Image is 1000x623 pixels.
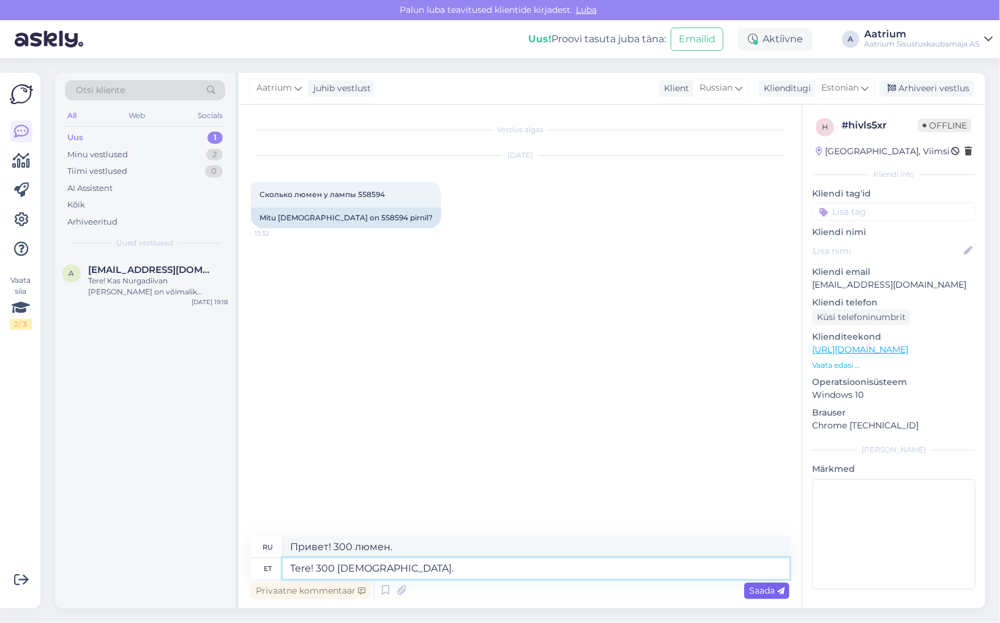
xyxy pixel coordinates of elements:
div: Web [127,108,148,124]
span: Сколько люмен у лампы 558594 [259,190,385,199]
div: ru [263,537,273,558]
div: Tiimi vestlused [67,165,127,177]
p: Chrome [TECHNICAL_ID] [812,419,976,432]
img: Askly Logo [10,83,33,106]
p: Vaata edasi ... [812,360,976,371]
input: Lisa nimi [813,244,961,258]
p: Märkmed [812,463,976,476]
div: Vestlus algas [251,124,789,135]
div: Arhiveeritud [67,216,118,228]
p: Kliendi telefon [812,296,976,309]
div: A [842,31,859,48]
div: et [264,558,272,579]
span: a [69,269,75,278]
div: 1 [207,132,223,144]
div: 2 [206,149,223,161]
div: Socials [195,108,225,124]
div: # hivls5xr [841,118,918,133]
span: Offline [918,119,972,132]
div: Kõik [67,199,85,211]
button: Emailid [671,28,723,51]
div: Aktiivne [738,28,813,50]
div: Minu vestlused [67,149,128,161]
div: juhib vestlust [308,82,371,95]
span: 13:32 [255,229,300,238]
textarea: Tere! 300 [DEMOGRAPHIC_DATA]. [283,558,789,579]
div: [GEOGRAPHIC_DATA], Viimsi [816,145,950,158]
div: Proovi tasuta juba täna: [528,32,666,47]
span: Russian [700,81,733,95]
div: Aatrium [864,29,979,39]
div: AI Assistent [67,182,113,195]
div: Tere! Kas Nurgadiivan [PERSON_NAME] on võimalik internetist ka teist [PERSON_NAME] materjali tell... [88,275,228,297]
b: Uus! [528,33,551,45]
textarea: Привет! 300 люмен. [283,537,789,558]
div: 2 / 3 [10,319,32,330]
p: Operatsioonisüsteem [812,376,976,389]
p: Kliendi tag'id [812,187,976,200]
div: [DATE] 19:18 [192,297,228,307]
span: Aatrium [256,81,292,95]
a: AatriumAatrium Sisustuskaubamaja AS [864,29,993,49]
div: [DATE] [251,150,789,161]
div: [PERSON_NAME] [812,444,976,455]
div: All [65,108,79,124]
span: Saada [749,585,785,596]
span: Luba [572,4,600,15]
span: Estonian [821,81,859,95]
div: Privaatne kommentaar [251,583,370,599]
p: [EMAIL_ADDRESS][DOMAIN_NAME] [812,278,976,291]
span: Uued vestlused [117,237,174,248]
div: Aatrium Sisustuskaubamaja AS [864,39,979,49]
div: Arhiveeri vestlus [880,80,974,97]
p: Klienditeekond [812,330,976,343]
div: Küsi telefoninumbrit [812,309,911,326]
div: Uus [67,132,83,144]
div: Vaata siia [10,275,32,330]
div: Klient [659,82,689,95]
a: [URL][DOMAIN_NAME] [812,344,908,355]
div: Kliendi info [812,169,976,180]
span: h [822,122,828,132]
p: Brauser [812,406,976,419]
p: Kliendi nimi [812,226,976,239]
div: Mitu [DEMOGRAPHIC_DATA] on 558594 pirnil? [251,207,441,228]
span: Otsi kliente [76,84,125,97]
p: Kliendi email [812,266,976,278]
div: Klienditugi [759,82,811,95]
span: andryilusk@gmail.com [88,264,215,275]
div: 0 [205,165,223,177]
input: Lisa tag [812,203,976,221]
p: Windows 10 [812,389,976,401]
